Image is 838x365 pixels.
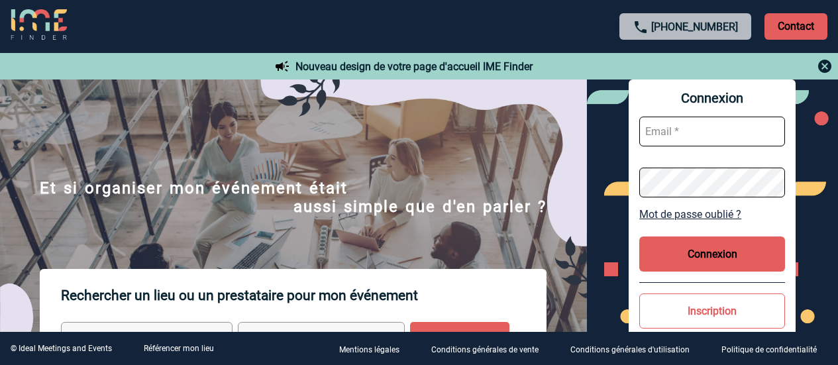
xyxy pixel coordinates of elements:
[339,345,399,354] p: Mentions légales
[639,236,785,272] button: Connexion
[61,269,547,322] p: Rechercher un lieu ou un prestataire pour mon événement
[570,345,690,354] p: Conditions générales d'utilisation
[329,342,421,355] a: Mentions légales
[639,208,785,221] a: Mot de passe oublié ?
[711,342,838,355] a: Politique de confidentialité
[560,342,711,355] a: Conditions générales d'utilisation
[11,344,112,353] div: © Ideal Meetings and Events
[639,90,785,106] span: Connexion
[721,345,817,354] p: Politique de confidentialité
[421,342,560,355] a: Conditions générales de vente
[639,117,785,146] input: Email *
[633,19,649,35] img: call-24-px.png
[144,344,214,353] a: Référencer mon lieu
[410,322,509,359] input: Rechercher
[639,293,785,329] button: Inscription
[431,345,539,354] p: Conditions générales de vente
[764,13,827,40] p: Contact
[651,21,738,33] a: [PHONE_NUMBER]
